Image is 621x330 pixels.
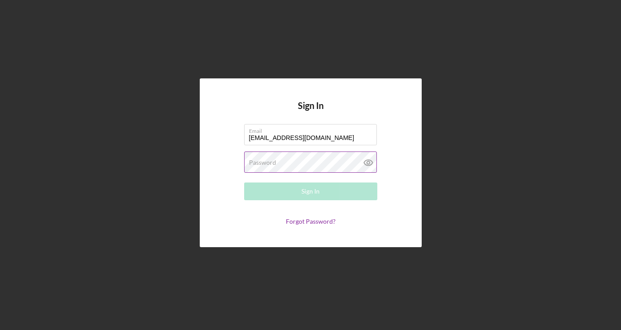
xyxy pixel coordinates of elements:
a: Forgot Password? [286,217,336,225]
label: Email [249,124,377,134]
label: Password [249,159,276,166]
button: Sign In [244,182,377,200]
h4: Sign In [298,101,324,124]
div: Sign In [301,182,320,200]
